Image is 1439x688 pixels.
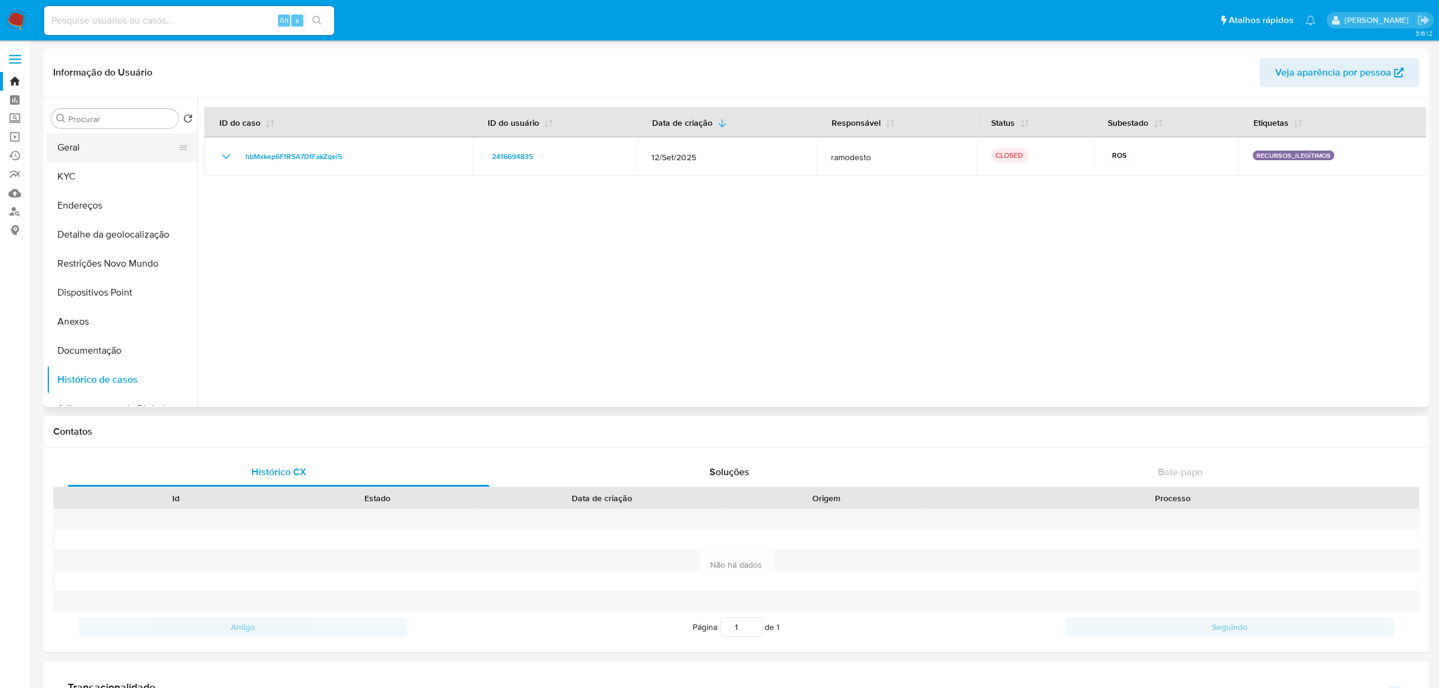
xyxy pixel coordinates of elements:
[285,492,469,504] div: Estado
[83,492,268,504] div: Id
[47,133,188,162] button: Geral
[305,12,329,29] button: search-icon
[183,114,193,127] button: Retornar ao pedido padrão
[734,492,919,504] div: Origem
[47,394,198,423] button: Adiantamentos de Dinheiro
[279,15,289,26] span: Alt
[1345,15,1413,26] p: emerson.gomes@mercadopago.com.br
[777,621,780,633] span: 1
[79,617,407,637] button: Antigo
[47,220,198,249] button: Detalhe da geolocalização
[47,249,198,278] button: Restrições Novo Mundo
[47,336,198,365] button: Documentação
[56,114,66,123] button: Procurar
[1229,14,1293,27] span: Atalhos rápidos
[53,67,152,79] h1: Informação do Usuário
[936,492,1411,504] div: Processo
[693,617,780,637] span: Página de
[44,13,334,28] input: Pesquise usuários ou casos...
[487,492,717,504] div: Data de criação
[68,114,173,125] input: Procurar
[1275,58,1391,87] span: Veja aparência por pessoa
[47,191,198,220] button: Endereços
[296,15,299,26] span: s
[1158,465,1203,479] span: Bate-papo
[53,426,1420,438] h1: Contatos
[1066,617,1394,637] button: Seguindo
[251,465,306,479] span: Histórico CX
[47,365,198,394] button: Histórico de casos
[47,278,198,307] button: Dispositivos Point
[1305,15,1316,25] a: Notificações
[1260,58,1420,87] button: Veja aparência por pessoa
[47,162,198,191] button: KYC
[1417,14,1430,27] a: Sair
[47,307,198,336] button: Anexos
[710,465,749,479] span: Soluções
